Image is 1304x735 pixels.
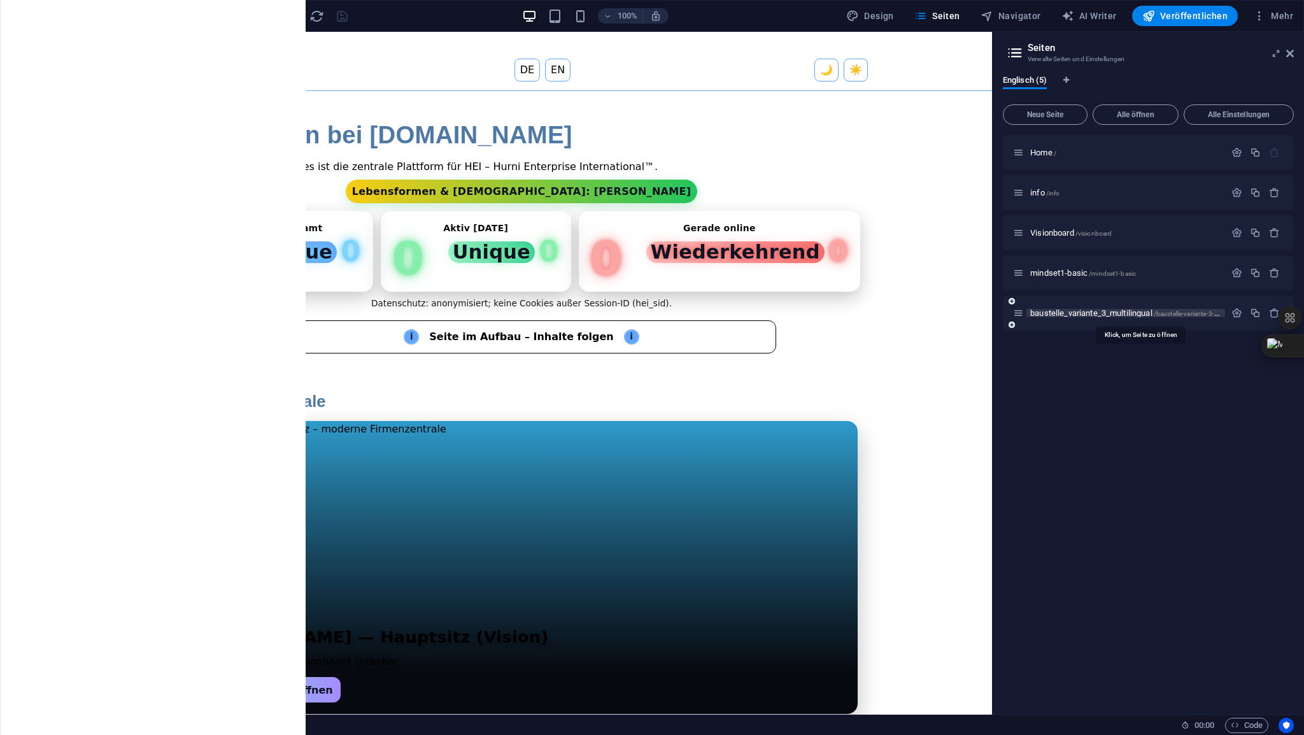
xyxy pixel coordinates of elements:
[1231,308,1242,318] div: Einstellungen
[1009,111,1082,118] span: Neue Seite
[1026,309,1225,317] div: baustelle_variante_3_multilingual/baustelle-variante-3-multilingual
[1231,268,1242,278] div: Einstellungen
[1250,227,1261,238] div: Duplizieren
[846,10,894,22] span: Design
[650,10,662,22] i: Bei Größenänderung Zoomstufe automatisch an das gewählte Gerät anpassen.
[1248,6,1298,26] button: Mehr
[1026,148,1225,157] div: Home/
[1028,42,1294,54] h2: Seiten
[1269,227,1280,238] div: Entfernen
[841,6,899,26] div: Design (Strg+Alt+Y)
[1061,10,1117,22] span: AI Writer
[1054,150,1056,157] span: /
[1030,228,1112,238] span: Klick, um Seite zu öffnen
[1030,148,1056,157] span: Klick, um Seite zu öffnen
[1203,720,1205,730] span: :
[1030,308,1247,318] span: baustelle_variante_3_multilingual
[1098,111,1173,118] span: Alle öffnen
[909,6,965,26] button: Seiten
[617,8,637,24] h6: 100%
[1269,147,1280,158] div: Die Startseite kann nicht gelöscht werden
[1026,229,1225,237] div: Visionboard/visionboard
[1075,230,1112,237] span: /visionboard
[1250,147,1261,158] div: Duplizieren
[1003,104,1088,125] button: Neue Seite
[1003,73,1047,90] span: Englisch (5)
[1089,270,1136,277] span: /mindset1-basic
[1253,10,1293,22] span: Mehr
[1181,718,1215,733] h6: Session-Zeit
[1225,718,1268,733] button: Code
[1026,189,1225,197] div: info/info
[1132,6,1238,26] button: Veröffentlichen
[1154,310,1248,317] span: /baustelle-variante-3-multilingual
[1028,54,1268,65] h3: Verwalte Seiten und Einstellungen
[598,8,643,24] button: 100%
[1189,111,1288,118] span: Alle Einstellungen
[914,10,960,22] span: Seiten
[1184,104,1294,125] button: Alle Einstellungen
[1231,718,1263,733] span: Code
[1269,308,1280,318] div: Entfernen
[1030,188,1059,197] span: Klick, um Seite zu öffnen
[1093,104,1179,125] button: Alle öffnen
[1231,187,1242,198] div: Einstellungen
[1030,268,1136,278] span: Klick, um Seite zu öffnen
[1026,269,1225,277] div: mindset1-basic/mindset1-basic
[309,8,324,24] button: reload
[975,6,1046,26] button: Navigator
[1056,6,1122,26] button: AI Writer
[1269,187,1280,198] div: Entfernen
[841,6,899,26] button: Design
[1046,190,1060,197] span: /info
[1269,268,1280,278] div: Entfernen
[1003,75,1294,99] div: Sprachen-Tabs
[1142,10,1228,22] span: Veröffentlichen
[1279,718,1294,733] button: Usercentrics
[1194,718,1214,733] span: 00 00
[309,9,324,24] i: Seite neu laden
[1231,147,1242,158] div: Einstellungen
[1250,308,1261,318] div: Duplizieren
[1250,268,1261,278] div: Duplizieren
[981,10,1041,22] span: Navigator
[1231,227,1242,238] div: Einstellungen
[1250,187,1261,198] div: Duplizieren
